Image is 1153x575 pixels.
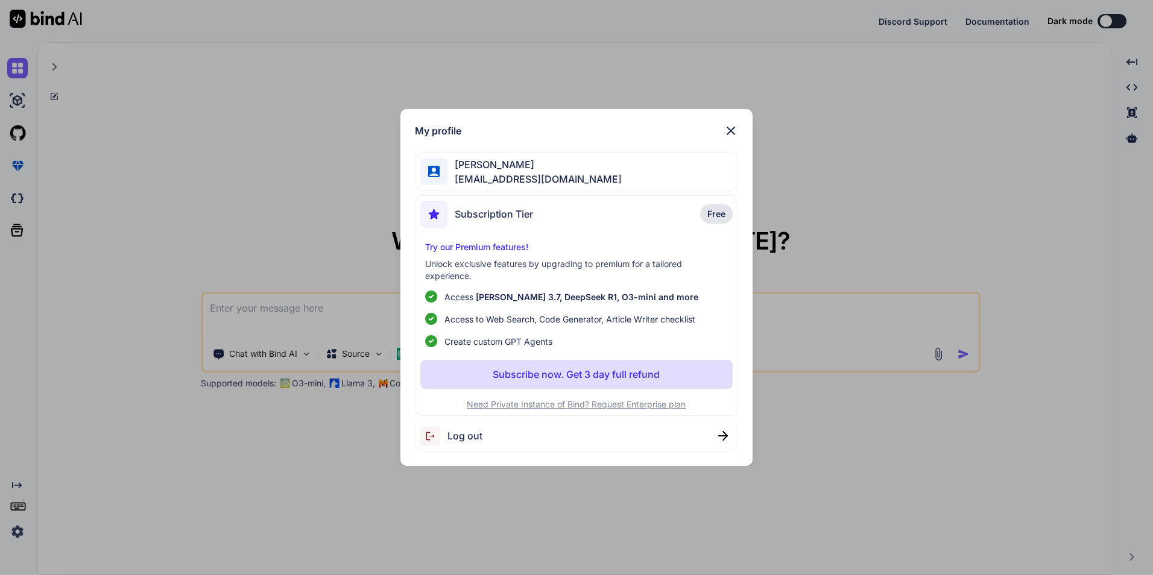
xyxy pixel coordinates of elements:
[444,313,695,325] span: Access to Web Search, Code Generator, Article Writer checklist
[444,291,698,303] p: Access
[444,335,552,348] span: Create custom GPT Agents
[455,207,533,221] span: Subscription Tier
[420,426,447,446] img: logout
[476,292,698,302] span: [PERSON_NAME] 3.7, DeepSeek R1, O3-mini and more
[425,258,728,282] p: Unlock exclusive features by upgrading to premium for a tailored experience.
[425,241,728,253] p: Try our Premium features!
[493,367,660,382] p: Subscribe now. Get 3 day full refund
[724,124,738,138] img: close
[718,431,728,441] img: close
[420,360,733,389] button: Subscribe now. Get 3 day full refund
[415,124,461,138] h1: My profile
[447,157,622,172] span: [PERSON_NAME]
[425,291,437,303] img: checklist
[447,429,482,443] span: Log out
[425,335,437,347] img: checklist
[447,172,622,186] span: [EMAIL_ADDRESS][DOMAIN_NAME]
[707,208,725,220] span: Free
[420,201,447,228] img: subscription
[425,313,437,325] img: checklist
[428,166,440,177] img: profile
[420,398,733,410] p: Need Private Instance of Bind? Request Enterprise plan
